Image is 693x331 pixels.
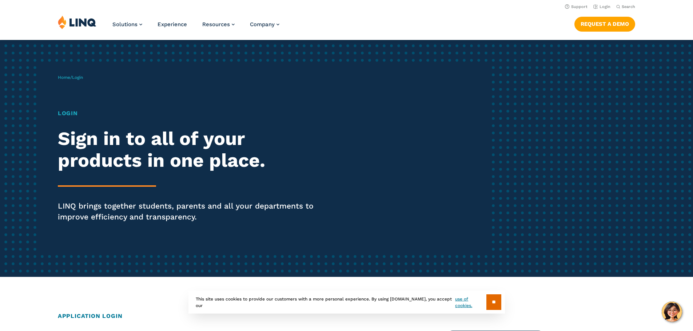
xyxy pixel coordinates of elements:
[58,128,325,171] h2: Sign in to all of your products in one place.
[616,4,635,9] button: Open Search Bar
[202,21,235,28] a: Resources
[455,296,486,309] a: use of cookies.
[250,21,279,28] a: Company
[593,4,610,9] a: Login
[58,75,70,80] a: Home
[112,21,138,28] span: Solutions
[202,21,230,28] span: Resources
[662,302,682,322] button: Hello, have a question? Let’s chat.
[58,75,83,80] span: /
[574,15,635,31] nav: Button Navigation
[188,291,505,314] div: This site uses cookies to provide our customers with a more personal experience. By using [DOMAIN...
[250,21,275,28] span: Company
[565,4,588,9] a: Support
[158,21,187,28] a: Experience
[58,15,96,29] img: LINQ | K‑12 Software
[112,15,279,39] nav: Primary Navigation
[72,75,83,80] span: Login
[58,109,325,118] h1: Login
[574,17,635,31] a: Request a Demo
[58,201,325,222] p: LINQ brings together students, parents and all your departments to improve efficiency and transpa...
[622,4,635,9] span: Search
[112,21,142,28] a: Solutions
